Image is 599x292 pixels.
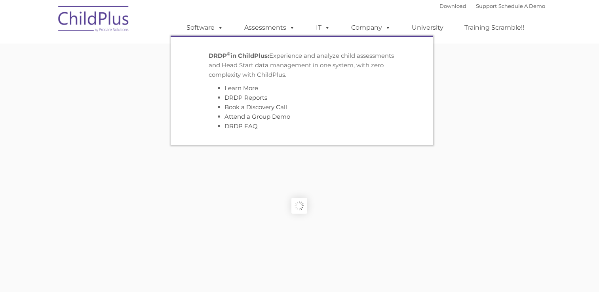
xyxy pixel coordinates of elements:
a: Learn More [224,84,258,92]
a: Training Scramble!! [456,20,532,36]
a: DRDP FAQ [224,122,258,130]
a: DRDP Reports [224,94,267,101]
a: Support [476,3,497,9]
a: Assessments [236,20,303,36]
a: Attend a Group Demo [224,113,290,120]
p: Experience and analyze child assessments and Head Start data management in one system, with zero ... [209,51,395,80]
a: Book a Discovery Call [224,103,287,111]
a: Company [343,20,399,36]
a: Download [439,3,466,9]
strong: DRDP in ChildPlus: [209,52,269,59]
a: University [404,20,451,36]
a: Software [179,20,231,36]
img: ChildPlus by Procare Solutions [54,0,133,40]
a: Schedule A Demo [498,3,545,9]
a: IT [308,20,338,36]
font: | [439,3,545,9]
sup: © [227,51,230,57]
